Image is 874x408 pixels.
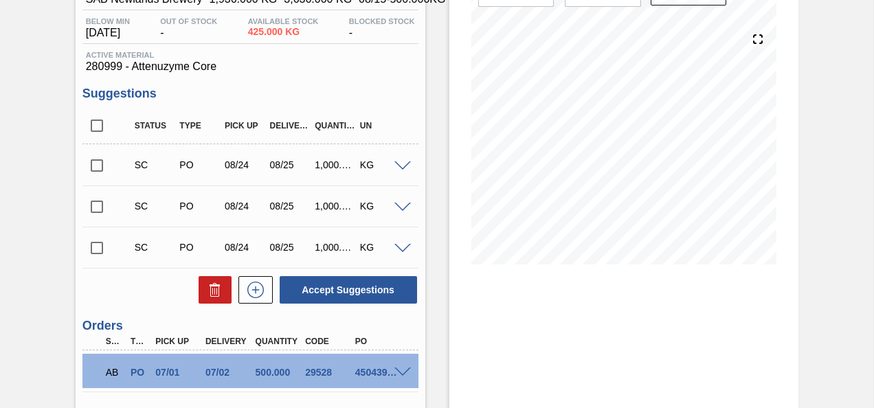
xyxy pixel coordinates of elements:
[176,159,224,170] div: Purchase order
[357,242,405,253] div: KG
[302,367,355,378] div: 29528
[127,367,150,378] div: Purchase order
[152,337,205,346] div: Pick up
[221,242,269,253] div: 08/24/2025
[102,357,126,387] div: Awaiting Pick Up
[252,367,306,378] div: 500.000
[311,242,359,253] div: 1,000.000
[267,201,315,212] div: 08/25/2025
[232,276,273,304] div: New suggestion
[160,17,217,25] span: Out Of Stock
[86,17,130,25] span: Below Min
[346,17,418,39] div: -
[357,201,405,212] div: KG
[280,276,417,304] button: Accept Suggestions
[106,367,122,378] p: AB
[86,27,130,39] span: [DATE]
[311,159,359,170] div: 1,000.000
[302,337,355,346] div: Code
[267,242,315,253] div: 08/25/2025
[252,337,306,346] div: Quantity
[192,276,232,304] div: Delete Suggestions
[311,121,359,131] div: Quantity
[176,201,224,212] div: Purchase order
[86,60,415,73] span: 280999 - Attenuzyme Core
[311,201,359,212] div: 1,000.000
[221,201,269,212] div: 08/24/2025
[352,337,405,346] div: PO
[176,121,224,131] div: Type
[176,242,224,253] div: Purchase order
[349,17,415,25] span: Blocked Stock
[157,17,221,39] div: -
[357,159,405,170] div: KG
[267,159,315,170] div: 08/25/2025
[357,121,405,131] div: UN
[152,367,205,378] div: 07/01/2025
[248,17,319,25] span: Available Stock
[131,121,179,131] div: Status
[82,319,418,333] h3: Orders
[131,242,179,253] div: Suggestion Created
[102,337,126,346] div: Step
[86,51,415,59] span: Active Material
[202,337,256,346] div: Delivery
[248,27,319,37] span: 425.000 KG
[221,121,269,131] div: Pick up
[202,367,256,378] div: 07/02/2025
[82,87,418,101] h3: Suggestions
[127,337,150,346] div: Type
[273,275,418,305] div: Accept Suggestions
[221,159,269,170] div: 08/24/2025
[131,159,179,170] div: Suggestion Created
[267,121,315,131] div: Delivery
[131,201,179,212] div: Suggestion Created
[352,367,405,378] div: 4504397123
